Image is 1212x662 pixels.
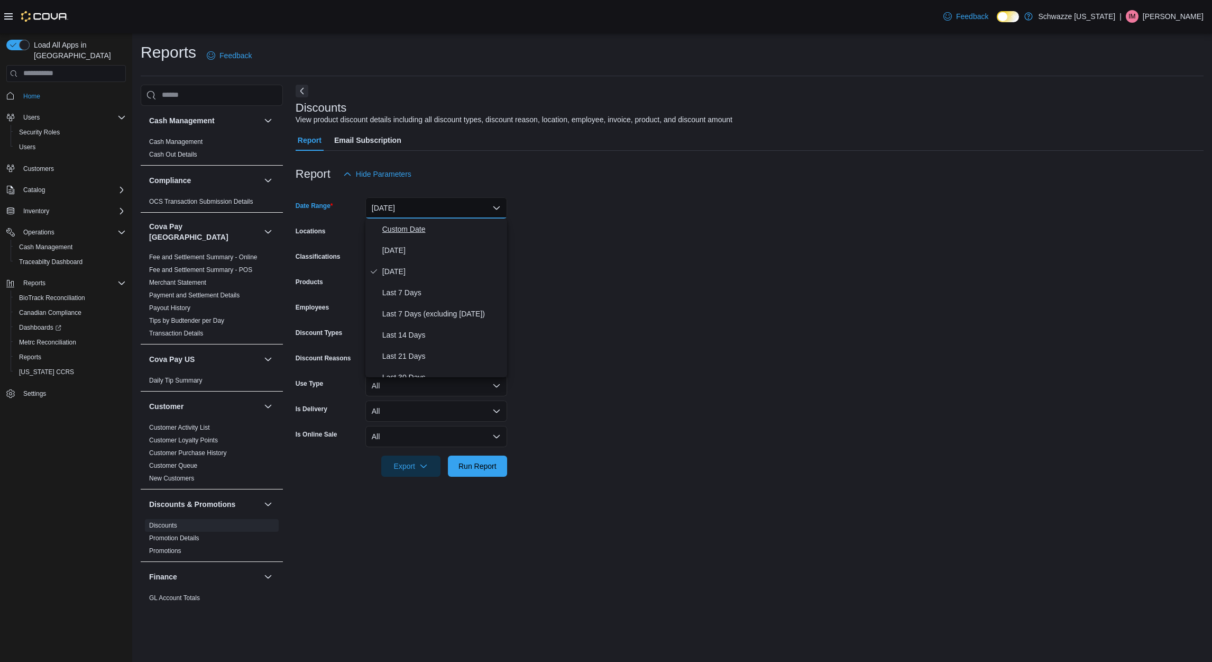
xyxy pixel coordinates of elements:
[365,219,507,377] div: Select listbox
[149,401,183,412] h3: Customer
[296,168,330,180] h3: Report
[19,162,126,175] span: Customers
[23,165,54,173] span: Customers
[19,162,58,175] a: Customers
[149,266,252,274] a: Fee and Settlement Summary - POS
[15,306,86,319] a: Canadian Compliance
[141,421,283,489] div: Customer
[19,258,82,266] span: Traceabilty Dashboard
[1143,10,1204,23] p: [PERSON_NAME]
[141,135,283,165] div: Cash Management
[262,174,274,187] button: Compliance
[149,278,206,287] span: Merchant Statement
[382,329,503,341] span: Last 14 Days
[365,197,507,219] button: [DATE]
[149,138,203,146] span: Cash Management
[382,371,503,384] span: Last 30 Days
[15,256,126,268] span: Traceabilty Dashboard
[15,366,78,378] a: [US_STATE] CCRS
[149,175,191,186] h3: Compliance
[11,335,130,350] button: Metrc Reconciliation
[296,252,341,261] label: Classifications
[149,499,260,510] button: Discounts & Promotions
[149,449,227,457] a: Customer Purchase History
[149,279,206,286] a: Merchant Statement
[149,499,235,510] h3: Discounts & Promotions
[149,462,197,469] a: Customer Queue
[382,244,503,257] span: [DATE]
[23,228,54,237] span: Operations
[365,401,507,422] button: All
[23,92,40,101] span: Home
[339,164,416,185] button: Hide Parameters
[15,292,126,304] span: BioTrack Reconciliation
[149,534,199,542] span: Promotion Details
[388,456,434,477] span: Export
[19,205,53,217] button: Inventory
[149,449,227,457] span: Customer Purchase History
[11,140,130,155] button: Users
[19,387,50,400] a: Settings
[382,350,503,362] span: Last 21 Days
[149,304,190,312] a: Payout History
[262,114,274,127] button: Cash Management
[149,292,240,299] a: Payment and Settlement Details
[382,265,503,278] span: [DATE]
[15,366,126,378] span: Washington CCRS
[23,113,40,122] span: Users
[149,354,260,365] button: Cova Pay US
[382,307,503,320] span: Last 7 Days (excluding [DATE])
[382,223,503,235] span: Custom Date
[149,522,177,529] a: Discounts
[458,461,497,471] span: Run Report
[149,547,181,555] a: Promotions
[19,243,72,251] span: Cash Management
[11,365,130,379] button: [US_STATE] CCRS
[365,426,507,447] button: All
[203,45,256,66] a: Feedback
[149,377,203,384] a: Daily Tip Summary
[15,292,89,304] a: BioTrack Reconciliation
[2,183,130,197] button: Catalog
[381,456,440,477] button: Export
[2,88,130,104] button: Home
[149,521,177,530] span: Discounts
[1128,10,1135,23] span: IM
[334,130,401,151] span: Email Subscription
[19,309,81,317] span: Canadian Compliance
[19,205,126,217] span: Inventory
[296,85,308,97] button: Next
[11,320,130,335] a: Dashboards
[2,276,130,291] button: Reports
[141,251,283,344] div: Cova Pay [GEOGRAPHIC_DATA]
[141,519,283,561] div: Discounts & Promotions
[149,329,203,338] span: Transaction Details
[19,111,44,124] button: Users
[296,430,337,439] label: Is Online Sale
[19,353,41,361] span: Reports
[141,374,283,391] div: Cova Pay US
[2,204,130,219] button: Inventory
[19,90,44,103] a: Home
[149,221,260,242] button: Cova Pay [GEOGRAPHIC_DATA]
[149,436,218,445] span: Customer Loyalty Points
[15,336,126,349] span: Metrc Reconciliation
[11,291,130,305] button: BioTrack Reconciliation
[149,572,177,582] h3: Finance
[19,184,49,196] button: Catalog
[23,389,46,398] span: Settings
[448,456,507,477] button: Run Report
[262,400,274,413] button: Customer
[298,130,322,151] span: Report
[23,186,45,194] span: Catalog
[6,84,126,429] nav: Complex example
[149,151,197,158] a: Cash Out Details
[296,102,347,114] h3: Discounts
[149,330,203,337] a: Transaction Details
[2,225,130,240] button: Operations
[997,22,997,23] span: Dark Mode
[262,225,274,238] button: Cova Pay [GEOGRAPHIC_DATA]
[19,277,126,289] span: Reports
